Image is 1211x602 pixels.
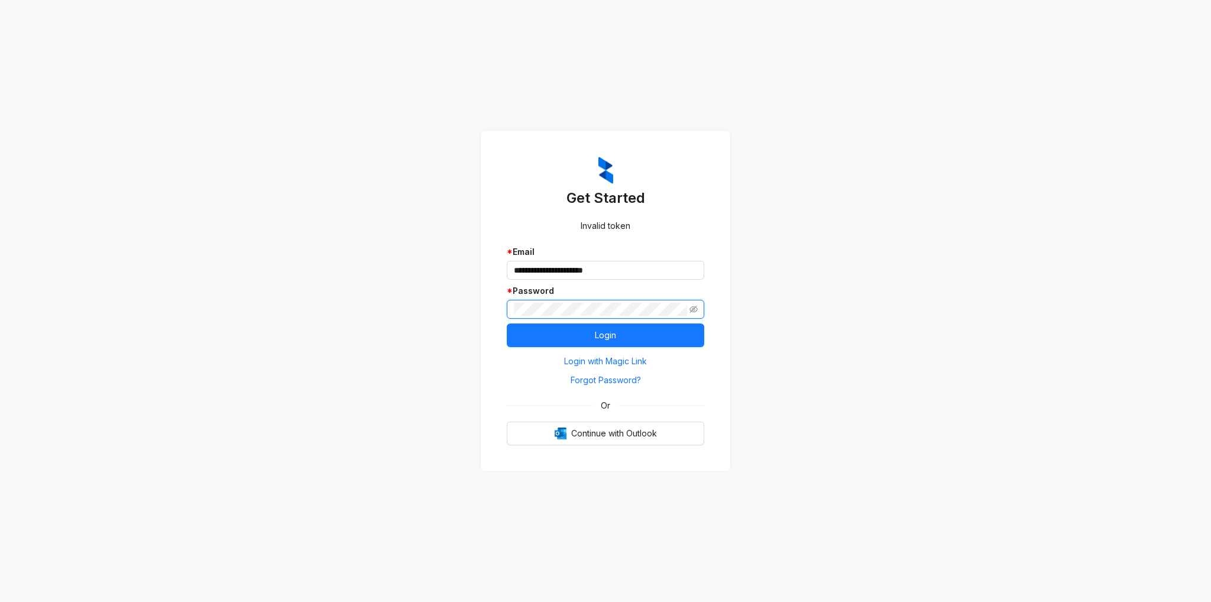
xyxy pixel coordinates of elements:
[592,399,619,412] span: Or
[507,189,704,208] h3: Get Started
[507,219,704,232] div: Invalid token
[564,355,647,368] span: Login with Magic Link
[555,428,566,439] img: Outlook
[571,427,657,440] span: Continue with Outlook
[598,157,613,184] img: ZumaIcon
[595,329,616,342] span: Login
[507,422,704,445] button: OutlookContinue with Outlook
[689,305,698,313] span: eye-invisible
[507,245,704,258] div: Email
[571,374,641,387] span: Forgot Password?
[507,284,704,297] div: Password
[507,323,704,347] button: Login
[507,352,704,371] button: Login with Magic Link
[507,371,704,390] button: Forgot Password?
